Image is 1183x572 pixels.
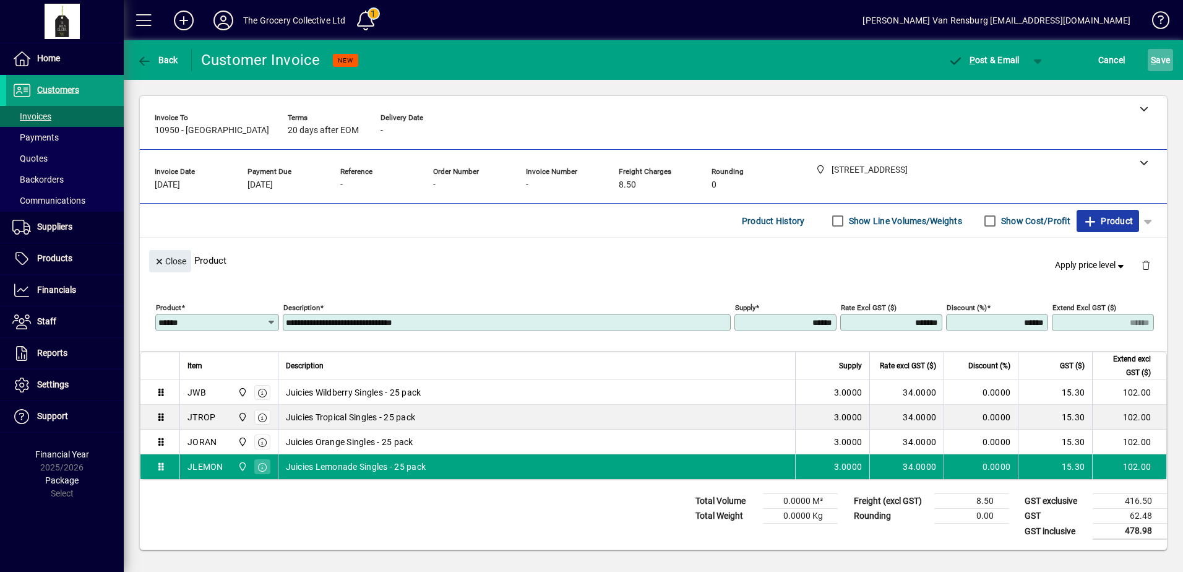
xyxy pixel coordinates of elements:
[204,9,243,32] button: Profile
[234,435,249,449] span: 4/75 Apollo Drive
[841,303,897,312] mat-label: Rate excl GST ($)
[35,449,89,459] span: Financial Year
[286,386,421,399] span: Juicies Wildberry Singles - 25 pack
[834,411,863,423] span: 3.0000
[1098,50,1125,70] span: Cancel
[155,126,269,136] span: 10950 - [GEOGRAPHIC_DATA]
[1093,524,1167,539] td: 478.98
[6,212,124,243] a: Suppliers
[1131,250,1161,280] button: Delete
[1018,454,1092,479] td: 15.30
[834,386,863,399] span: 3.0000
[149,250,191,272] button: Close
[187,436,217,448] div: JORAN
[286,411,416,423] span: Juicies Tropical Singles - 25 pack
[243,11,346,30] div: The Grocery Collective Ltd
[877,386,936,399] div: 34.0000
[968,359,1010,373] span: Discount (%)
[1018,509,1093,524] td: GST
[1083,211,1133,231] span: Product
[140,238,1167,283] div: Product
[288,126,359,136] span: 20 days after EOM
[1100,352,1151,379] span: Extend excl GST ($)
[6,148,124,169] a: Quotes
[1148,49,1173,71] button: Save
[877,461,936,473] div: 34.0000
[286,359,324,373] span: Description
[234,460,249,474] span: 4/75 Apollo Drive
[381,126,383,136] span: -
[619,180,636,190] span: 8.50
[1092,380,1166,405] td: 102.00
[37,348,67,358] span: Reports
[234,386,249,399] span: 4/75 Apollo Drive
[37,85,79,95] span: Customers
[944,380,1018,405] td: 0.0000
[146,255,194,266] app-page-header-button: Close
[944,405,1018,430] td: 0.0000
[6,43,124,74] a: Home
[1055,259,1127,272] span: Apply price level
[880,359,936,373] span: Rate excl GST ($)
[877,436,936,448] div: 34.0000
[934,494,1009,509] td: 8.50
[37,285,76,295] span: Financials
[947,303,987,312] mat-label: Discount (%)
[6,401,124,432] a: Support
[1052,303,1116,312] mat-label: Extend excl GST ($)
[877,411,936,423] div: 34.0000
[187,359,202,373] span: Item
[834,436,863,448] span: 3.0000
[1131,259,1161,271] app-page-header-button: Delete
[944,454,1018,479] td: 0.0000
[37,253,72,263] span: Products
[1018,405,1092,430] td: 15.30
[970,55,975,65] span: P
[1077,210,1139,232] button: Product
[37,379,69,389] span: Settings
[234,410,249,424] span: 4/75 Apollo Drive
[689,509,764,524] td: Total Weight
[37,222,72,232] span: Suppliers
[712,180,716,190] span: 0
[12,132,59,142] span: Payments
[1095,49,1129,71] button: Cancel
[340,180,343,190] span: -
[338,56,353,64] span: NEW
[1143,2,1168,43] a: Knowledge Base
[526,180,528,190] span: -
[1151,55,1156,65] span: S
[1018,430,1092,454] td: 15.30
[283,303,320,312] mat-label: Description
[1092,430,1166,454] td: 102.00
[848,494,934,509] td: Freight (excl GST)
[839,359,862,373] span: Supply
[156,303,181,312] mat-label: Product
[1018,524,1093,539] td: GST inclusive
[764,509,838,524] td: 0.0000 Kg
[154,251,186,272] span: Close
[37,316,56,326] span: Staff
[155,180,180,190] span: [DATE]
[37,53,60,63] span: Home
[12,154,48,163] span: Quotes
[1093,509,1167,524] td: 62.48
[134,49,181,71] button: Back
[1151,50,1170,70] span: ave
[6,169,124,190] a: Backorders
[1018,494,1093,509] td: GST exclusive
[12,196,85,206] span: Communications
[689,494,764,509] td: Total Volume
[6,243,124,274] a: Products
[12,111,51,121] span: Invoices
[286,461,426,473] span: Juicies Lemonade Singles - 25 pack
[1092,405,1166,430] td: 102.00
[6,338,124,369] a: Reports
[187,411,215,423] div: JTROP
[1093,494,1167,509] td: 416.50
[137,55,178,65] span: Back
[846,215,962,227] label: Show Line Volumes/Weights
[6,275,124,306] a: Financials
[6,306,124,337] a: Staff
[45,475,79,485] span: Package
